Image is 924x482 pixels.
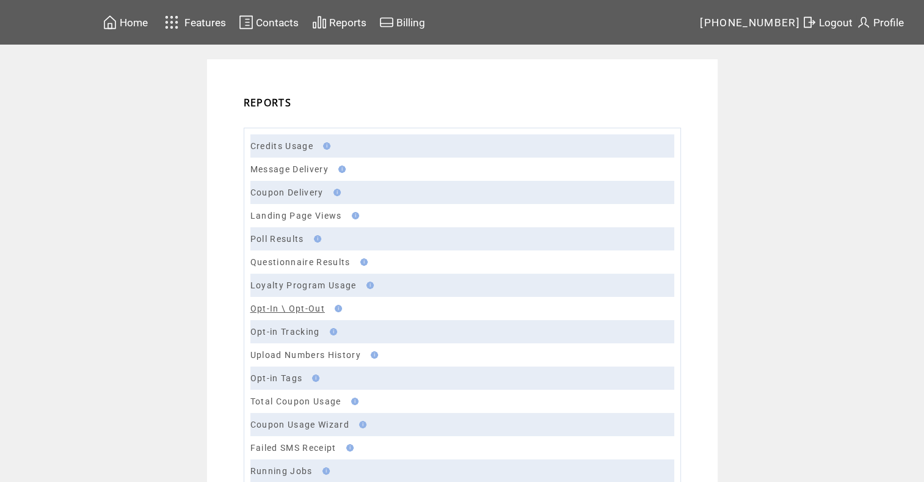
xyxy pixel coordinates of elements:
[250,327,320,337] a: Opt-in Tracking
[326,328,337,335] img: help.gif
[239,15,253,30] img: contacts.svg
[396,16,425,29] span: Billing
[330,189,341,196] img: help.gif
[308,374,319,382] img: help.gif
[355,421,366,428] img: help.gif
[250,280,357,290] a: Loyalty Program Usage
[250,350,361,360] a: Upload Numbers History
[250,257,351,267] a: Questionnaire Results
[310,13,368,32] a: Reports
[250,188,324,197] a: Coupon Delivery
[700,16,800,29] span: [PHONE_NUMBER]
[331,305,342,312] img: help.gif
[237,13,300,32] a: Contacts
[250,466,313,476] a: Running Jobs
[329,16,366,29] span: Reports
[343,444,354,451] img: help.gif
[101,13,150,32] a: Home
[250,164,329,174] a: Message Delivery
[819,16,853,29] span: Logout
[250,141,313,151] a: Credits Usage
[250,396,341,406] a: Total Coupon Usage
[800,13,854,32] a: Logout
[250,234,304,244] a: Poll Results
[377,13,427,32] a: Billing
[120,16,148,29] span: Home
[159,10,228,34] a: Features
[250,373,303,383] a: Opt-in Tags
[103,15,117,30] img: home.svg
[347,398,358,405] img: help.gif
[250,304,325,313] a: Opt-In \ Opt-Out
[319,142,330,150] img: help.gif
[319,467,330,475] img: help.gif
[802,15,817,30] img: exit.svg
[244,96,291,109] span: REPORTS
[335,166,346,173] img: help.gif
[873,16,904,29] span: Profile
[357,258,368,266] img: help.gif
[854,13,906,32] a: Profile
[363,282,374,289] img: help.gif
[367,351,378,359] img: help.gif
[856,15,871,30] img: profile.svg
[250,211,342,221] a: Landing Page Views
[310,235,321,243] img: help.gif
[250,443,336,453] a: Failed SMS Receipt
[184,16,226,29] span: Features
[161,12,183,32] img: features.svg
[348,212,359,219] img: help.gif
[312,15,327,30] img: chart.svg
[256,16,299,29] span: Contacts
[379,15,394,30] img: creidtcard.svg
[250,420,349,429] a: Coupon Usage Wizard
